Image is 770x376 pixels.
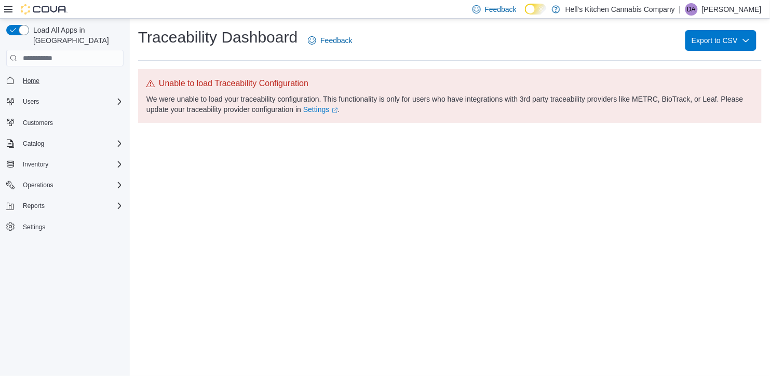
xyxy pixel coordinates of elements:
input: Dark Mode [525,4,547,15]
nav: Complex example [6,68,124,261]
div: Destiny Adams [685,3,698,16]
a: SettingsExternal link [303,105,338,114]
p: | [679,3,681,16]
span: Reports [19,200,124,212]
span: Feedback [485,4,517,15]
span: Inventory [19,158,124,171]
a: Feedback [304,30,356,51]
span: Home [19,74,124,87]
h1: Traceability Dashboard [138,27,298,48]
span: Catalog [23,140,44,148]
button: Reports [19,200,49,212]
a: Customers [19,117,57,129]
span: Customers [19,116,124,129]
button: Customers [2,115,128,130]
span: DA [687,3,696,16]
span: Export to CSV [692,30,750,51]
button: Operations [2,178,128,192]
p: Unable to load Traceability Configuration [146,77,753,90]
span: Catalog [19,137,124,150]
button: Catalog [19,137,48,150]
button: Catalog [2,136,128,151]
span: Home [23,77,39,85]
span: Operations [19,179,124,191]
svg: External link [332,107,338,114]
span: Users [19,95,124,108]
span: Users [23,98,39,106]
button: Reports [2,199,128,213]
button: Inventory [2,157,128,172]
button: Settings [2,219,128,234]
a: Settings [19,221,49,233]
button: Home [2,73,128,88]
span: Reports [23,202,45,210]
img: Cova [21,4,67,15]
button: Operations [19,179,58,191]
button: Users [19,95,43,108]
button: Export to CSV [685,30,757,51]
span: Load All Apps in [GEOGRAPHIC_DATA] [29,25,124,46]
p: Hell's Kitchen Cannabis Company [565,3,675,16]
span: Settings [23,223,45,231]
p: [PERSON_NAME] [702,3,762,16]
div: We were unable to load your traceability configuration. This functionality is only for users who ... [146,94,753,115]
span: Operations [23,181,53,189]
span: Settings [19,220,124,233]
button: Users [2,94,128,109]
span: Customers [23,119,53,127]
span: Inventory [23,160,48,169]
button: Inventory [19,158,52,171]
span: Feedback [320,35,352,46]
a: Home [19,75,44,87]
